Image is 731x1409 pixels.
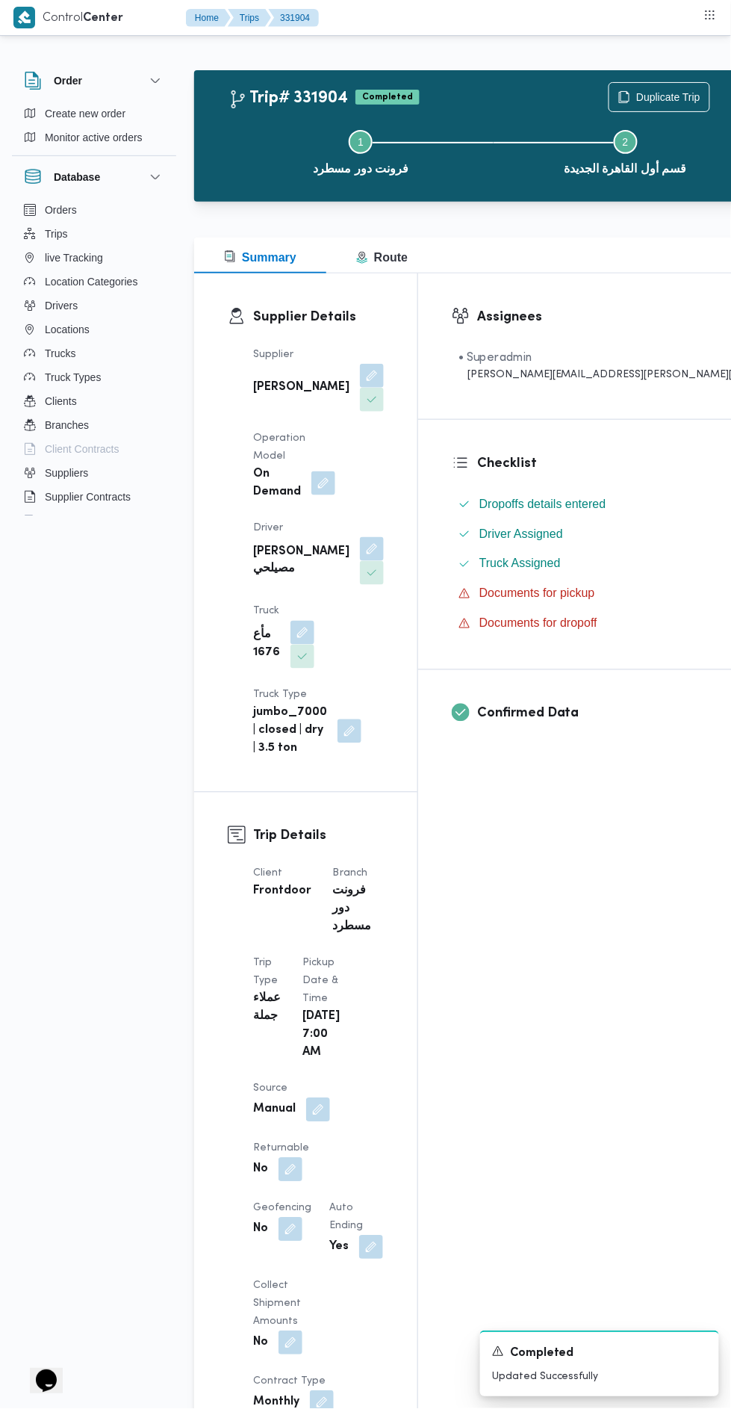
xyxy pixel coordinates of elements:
button: Location Categories [18,270,170,294]
b: Yes [329,1239,349,1257]
span: Branches [45,416,89,434]
b: Completed [362,93,413,102]
b: [PERSON_NAME] [253,379,349,397]
h3: Order [54,72,82,90]
b: [DATE] 7:00 AM [302,1009,340,1062]
span: Route [356,251,408,264]
span: Monitor active orders [45,128,143,146]
button: Branches [18,413,170,437]
span: Operation Model [253,433,305,461]
b: Frontdoor [253,883,311,901]
button: فرونت دور مسطرد [228,112,494,190]
b: No [253,1334,268,1352]
span: 1 [358,136,364,148]
b: عملاء جملة [253,991,281,1026]
button: Truck Types [18,365,170,389]
button: Order [24,72,164,90]
b: Center [83,13,123,24]
span: Truck [253,607,279,616]
button: Monitor active orders [18,126,170,149]
div: Notification [492,1345,707,1363]
span: فرونت دور مسطرد [313,160,409,178]
span: Dropoffs details entered [479,495,606,513]
b: No [253,1161,268,1179]
span: Collect Shipment Amounts [253,1281,301,1327]
span: Contract Type [253,1377,326,1387]
span: Returnable [253,1144,309,1153]
span: قسم أول القاهرة الجديدة [564,160,687,178]
span: Trips [45,225,68,243]
span: Truck Assigned [479,555,561,573]
span: Dropoffs details entered [479,498,606,510]
span: Completed [510,1345,574,1363]
span: Documents for pickup [479,585,595,603]
span: Documents for pickup [479,587,595,600]
span: Driver Assigned [479,527,563,540]
span: Truck Type [253,690,307,700]
span: Client Contracts [45,440,119,458]
span: Drivers [45,297,78,315]
button: Client Contracts [18,437,170,461]
span: Trip Type [253,959,278,986]
span: Completed [355,90,420,105]
button: Clients [18,389,170,413]
span: Branch [332,869,367,879]
span: Documents for dropoff [479,617,597,630]
span: 2 [623,136,629,148]
b: مأع 1676 [253,627,280,663]
button: live Tracking [18,246,170,270]
span: Supplier [253,350,293,359]
div: Order [12,102,176,155]
iframe: chat widget [15,1349,63,1394]
span: Driver Assigned [479,525,563,543]
span: Pickup date & time [302,959,338,1004]
span: Orders [45,201,77,219]
p: Updated Successfully [492,1369,707,1385]
button: Suppliers [18,461,170,485]
button: Create new order [18,102,170,126]
h2: Trip# 331904 [228,89,348,108]
button: Trips [18,222,170,246]
b: jumbo_7000 | closed | dry | 3.5 ton [253,704,327,758]
img: X8yXhbKr1z7QwAAAABJRU5ErkJggg== [13,7,35,28]
h3: Trip Details [253,826,384,846]
span: Documents for dropoff [479,615,597,633]
button: Home [186,9,231,27]
b: On Demand [253,465,301,501]
button: Drivers [18,294,170,318]
b: فرونت دور مسطرد [332,883,371,937]
button: Trucks [18,341,170,365]
button: Database [24,168,164,186]
span: Location Categories [45,273,138,291]
span: Driver [253,523,283,533]
span: Trucks [45,344,75,362]
button: Supplier Contracts [18,485,170,509]
h3: Database [54,168,100,186]
span: Clients [45,392,77,410]
span: Auto Ending [329,1204,363,1231]
b: No [253,1221,268,1239]
span: Source [253,1084,287,1094]
b: Manual [253,1101,296,1119]
span: Truck Assigned [479,557,561,570]
span: Duplicate Trip [636,88,700,106]
button: Orders [18,198,170,222]
span: Devices [45,512,82,530]
span: Suppliers [45,464,88,482]
span: Supplier Contracts [45,488,131,506]
button: Locations [18,318,170,341]
span: Locations [45,320,90,338]
button: Duplicate Trip [609,82,710,112]
span: Truck Types [45,368,101,386]
span: Summary [224,251,296,264]
span: Create new order [45,105,125,123]
button: Devices [18,509,170,533]
span: live Tracking [45,249,103,267]
button: 331904 [268,9,319,27]
span: Geofencing [253,1204,311,1213]
div: Database [12,198,176,521]
button: Trips [228,9,271,27]
span: Client [253,869,282,879]
h3: Supplier Details [253,307,384,327]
